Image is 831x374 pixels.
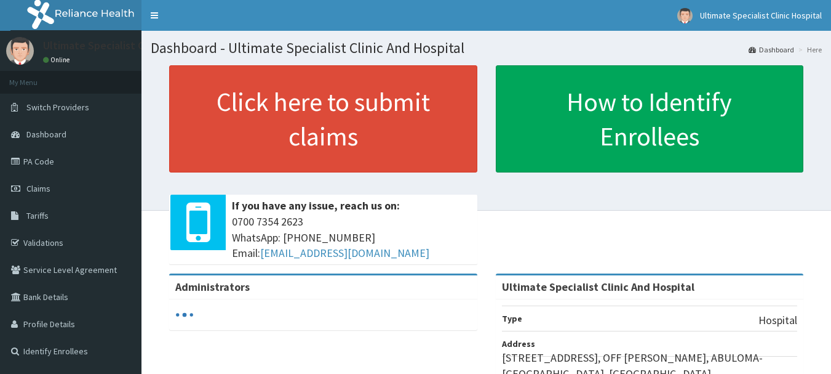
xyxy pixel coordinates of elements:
[151,40,822,56] h1: Dashboard - Ultimate Specialist Clinic And Hospital
[6,37,34,65] img: User Image
[232,198,400,213] b: If you have any issue, reach us on:
[700,10,822,21] span: Ultimate Specialist Clinic Hospital
[43,40,207,51] p: Ultimate Specialist Clinic Hospital
[43,55,73,64] a: Online
[26,102,89,113] span: Switch Providers
[260,246,429,260] a: [EMAIL_ADDRESS][DOMAIN_NAME]
[677,8,693,23] img: User Image
[232,214,471,261] span: 0700 7354 2623 WhatsApp: [PHONE_NUMBER] Email:
[758,312,797,328] p: Hospital
[502,313,522,324] b: Type
[496,65,804,173] a: How to Identify Enrollees
[169,65,477,173] a: Click here to submit claims
[26,210,49,221] span: Tariffs
[795,44,822,55] li: Here
[26,129,66,140] span: Dashboard
[749,44,794,55] a: Dashboard
[175,280,250,294] b: Administrators
[502,280,694,294] strong: Ultimate Specialist Clinic And Hospital
[175,306,194,324] svg: audio-loading
[502,338,535,349] b: Address
[26,183,50,194] span: Claims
